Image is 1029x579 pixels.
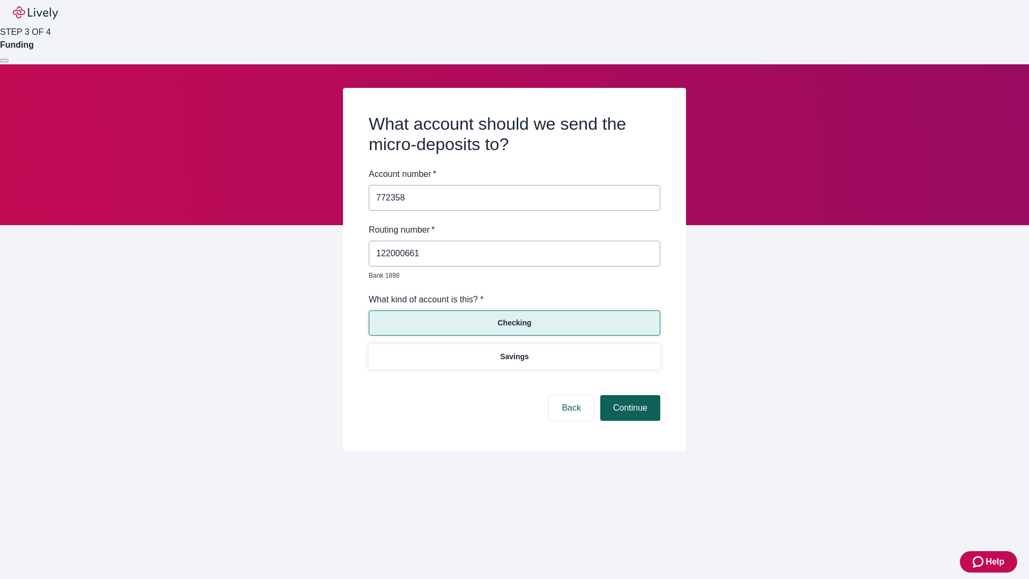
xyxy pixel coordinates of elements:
button: Zendesk support iconHelp [960,551,1017,573]
label: Account number [369,168,436,181]
span: Help [986,555,1004,568]
p: Bank 1898 [369,271,653,280]
button: Checking [369,310,660,336]
svg: Zendesk support icon [973,555,986,568]
h2: What account should we send the micro-deposits to? [369,114,660,155]
label: Routing number [369,224,435,236]
p: Savings [500,351,529,362]
img: Lively [13,6,58,19]
button: Continue [600,395,660,421]
p: Checking [497,317,531,329]
label: What kind of account is this? * [369,293,483,306]
button: Savings [369,344,660,369]
button: Back [549,395,594,421]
